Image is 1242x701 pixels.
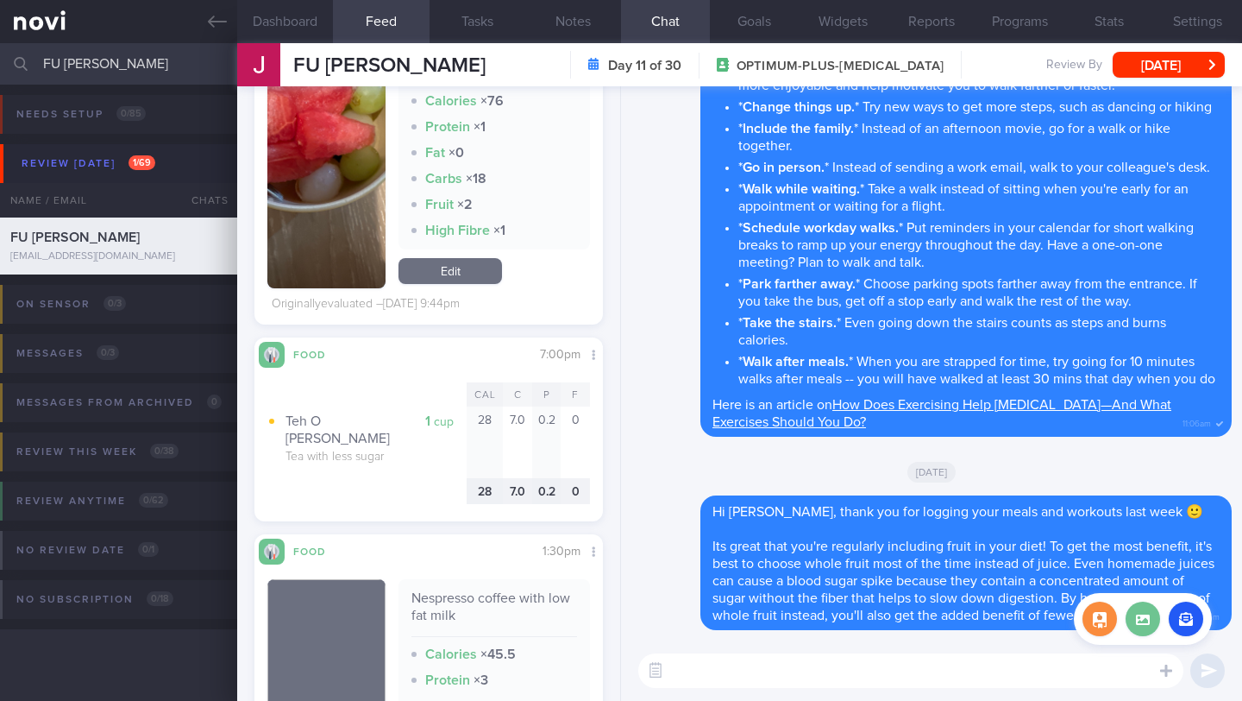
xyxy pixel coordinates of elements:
li: * * Instead of an afternoon movie, go for a walk or hike together. [738,116,1220,155]
small: cup [434,416,454,428]
span: FU [PERSON_NAME] [10,231,140,244]
div: C [503,382,532,407]
div: P [532,382,561,407]
strong: Protein [425,673,470,687]
div: Tea with less sugar [285,450,467,465]
button: [DATE] [1113,52,1225,78]
li: * * Instead of sending a work email, walk to your colleague's desk. [738,155,1220,176]
strong: × 2 [457,198,473,212]
span: 0 / 18 [147,591,173,606]
strong: Change things up. [743,100,855,114]
span: Hi [PERSON_NAME], thank you for logging your meals and workouts last week 🙂 [712,505,1203,519]
div: 7.0 [503,478,532,505]
div: Messages [12,342,123,365]
li: * * Even going down the stairs counts as steps and burns calories. [738,310,1220,349]
strong: Day 11 of 30 [608,57,681,74]
span: OPTIMUM-PLUS-[MEDICAL_DATA] [737,58,944,75]
div: No subscription [12,588,178,611]
strong: × 1 [493,224,505,237]
div: Messages from Archived [12,391,226,414]
strong: 1 [425,414,430,428]
div: 0 [561,407,590,478]
strong: High Fibre [425,224,490,237]
strong: Park farther away. [743,277,856,291]
strong: Calories [425,94,477,108]
a: How Does Exercising Help [MEDICAL_DATA]—And What Exercises Should You Do? [712,398,1171,429]
div: Cal [467,382,503,407]
div: No review date [12,539,163,562]
div: Food [285,543,354,558]
img: Blueberry 5 pieces lychee 2 pieces grapes 4 pieces watermelon 6 cubes [267,9,386,288]
div: Review anytime [12,489,172,513]
strong: Take the stairs. [743,316,837,330]
div: Chats [168,183,237,218]
span: 0 [207,395,222,409]
strong: Walk while waiting. [743,182,860,196]
li: * * Choose parking spots farther away from the entrance. If you take the bus, get off a stop earl... [738,271,1220,310]
div: 0 [561,478,590,505]
span: 0 / 3 [103,296,126,311]
div: Originally evaluated – [DATE] 9:44pm [272,297,460,313]
span: 1:30pm [543,546,580,558]
span: [DATE] [907,462,957,483]
strong: × 0 [448,146,464,160]
span: 0 / 3 [97,345,119,360]
div: 28 [467,478,503,505]
div: 7.0 [503,407,532,478]
li: * * Take a walk instead of sitting when you're early for an appointment or waiting for a flight. [738,176,1220,215]
div: Nespresso coffee with low fat milk [411,590,577,637]
div: 0.2 [532,407,561,478]
strong: × 1 [474,120,486,134]
div: On sensor [12,293,130,316]
div: Review this week [12,440,183,464]
span: 7:00pm [540,349,580,361]
strong: Fat [425,146,445,160]
div: [EMAIL_ADDRESS][DOMAIN_NAME] [10,250,227,263]
strong: Calories [425,647,477,661]
div: 28 [467,407,503,478]
strong: Carbs [425,172,462,186]
strong: Go in person. [743,161,825,174]
strong: × 45.5 [480,647,516,661]
strong: Schedule workday walks. [743,221,899,235]
div: Food [285,346,354,361]
span: Review By [1046,58,1102,73]
span: 11:06am [1182,414,1211,430]
span: 0 / 1 [138,542,159,557]
strong: Include the family. [743,122,854,136]
strong: Fruit [425,198,454,212]
div: F [561,382,590,407]
span: 1 / 69 [129,155,155,170]
span: Here is an article on [712,398,1171,429]
span: FU [PERSON_NAME] [293,55,486,76]
div: Review [DATE] [17,152,160,175]
strong: × 3 [474,673,488,687]
div: Teh O [PERSON_NAME] [285,413,467,447]
strong: Walk after meals. [743,355,849,369]
strong: × 76 [480,94,504,108]
strong: Protein [425,120,470,134]
button: 1 cup Teh O [PERSON_NAME] Tea with less sugar [267,407,467,478]
li: * * Put reminders in your calendar for short walking breaks to ramp up your energy throughout the... [738,215,1220,271]
li: * * When you are strapped for time, try going for 10 minutes walks after meals -- you will have w... [738,349,1220,388]
span: 0 / 85 [116,106,146,121]
span: Its great that you're regularly including fruit in your diet! To get the most benefit, it's best ... [712,540,1214,622]
li: * * Try new ways to get more steps, such as dancing or hiking [738,94,1220,116]
div: Needs setup [12,103,150,126]
span: 0 / 62 [139,493,168,508]
span: 0 / 38 [150,444,179,458]
strong: × 18 [466,172,486,186]
div: 0.2 [532,478,561,505]
a: Edit [398,258,502,284]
